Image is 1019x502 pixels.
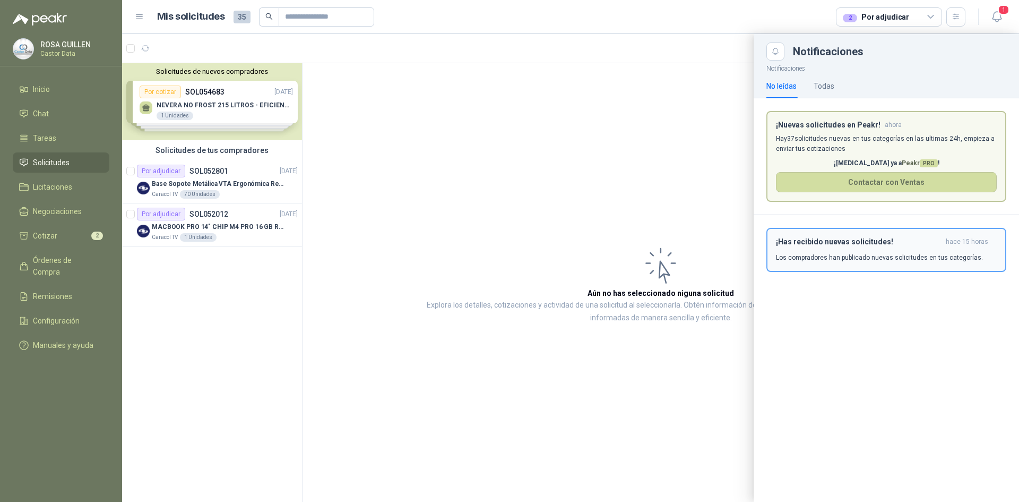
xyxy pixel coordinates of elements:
[33,157,70,168] span: Solicitudes
[766,42,784,61] button: Close
[902,159,938,167] span: Peakr
[33,181,72,193] span: Licitaciones
[33,230,57,242] span: Cotizar
[13,201,109,222] a: Negociaciones
[814,80,834,92] div: Todas
[33,315,80,327] span: Configuración
[843,14,857,22] div: 2
[776,158,997,168] p: ¡[MEDICAL_DATA] ya a !
[40,41,107,48] p: ROSA GUILLEN
[766,228,1006,272] button: ¡Has recibido nuevas solicitudes!hace 15 horas Los compradores han publicado nuevas solicitudes e...
[13,177,109,197] a: Licitaciones
[946,237,988,246] span: hace 15 horas
[33,108,49,120] span: Chat
[40,50,107,57] p: Castor Data
[13,226,109,246] a: Cotizar2
[13,39,33,59] img: Company Logo
[13,152,109,173] a: Solicitudes
[885,121,902,130] span: ahora
[754,61,1019,74] p: Notificaciones
[766,80,797,92] div: No leídas
[33,254,99,278] span: Órdenes de Compra
[920,159,938,167] span: PRO
[13,286,109,307] a: Remisiones
[13,250,109,282] a: Órdenes de Compra
[13,104,109,124] a: Chat
[13,311,109,331] a: Configuración
[987,7,1006,27] button: 1
[33,206,82,217] span: Negociaciones
[776,253,983,262] p: Los compradores han publicado nuevas solicitudes en tus categorías.
[91,232,103,240] span: 2
[13,335,109,355] a: Manuales y ayuda
[33,132,56,144] span: Tareas
[776,172,997,192] button: Contactar con Ventas
[13,128,109,148] a: Tareas
[157,9,225,24] h1: Mis solicitudes
[33,83,50,95] span: Inicio
[13,79,109,99] a: Inicio
[13,13,67,25] img: Logo peakr
[843,11,909,23] div: Por adjudicar
[33,291,72,302] span: Remisiones
[265,13,273,20] span: search
[776,134,997,154] p: Hay 37 solicitudes nuevas en tus categorías en las ultimas 24h, empieza a enviar tus cotizaciones
[234,11,251,23] span: 35
[776,237,942,246] h3: ¡Has recibido nuevas solicitudes!
[998,5,1009,15] span: 1
[33,339,93,351] span: Manuales y ayuda
[776,121,880,130] h3: ¡Nuevas solicitudes en Peakr!
[793,46,1006,57] div: Notificaciones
